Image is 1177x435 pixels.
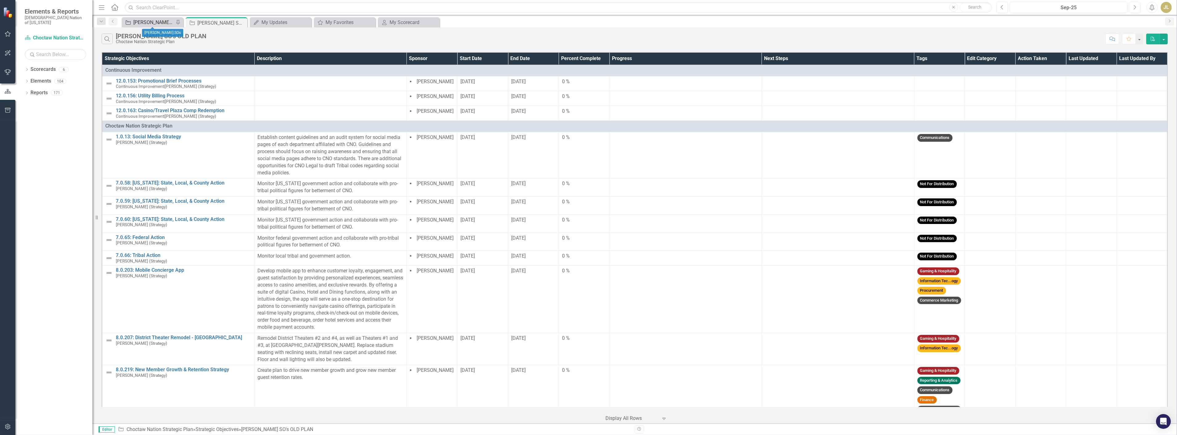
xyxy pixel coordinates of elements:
span: [DATE] [460,367,475,373]
p: Establish content guidelines and an audit system for social media pages of each department affili... [257,134,403,176]
td: Double-Click to Edit [406,106,457,121]
small: [DEMOGRAPHIC_DATA] Nation of [US_STATE] [25,15,86,25]
span: [DATE] [460,268,475,274]
img: Not Defined [105,337,113,344]
small: [PERSON_NAME] (Strategy) [116,341,167,346]
td: Double-Click to Edit [609,251,762,266]
a: Strategic Objectives [196,426,239,432]
td: Double-Click to Edit [559,333,609,365]
span: [DATE] [511,335,526,341]
td: Double-Click to Edit [508,214,559,233]
td: Double-Click to Edit [1015,132,1066,178]
td: Double-Click to Edit [559,266,609,333]
td: Double-Click to Edit [1015,76,1066,91]
div: 0 % [562,108,606,115]
td: Double-Click to Edit [914,76,965,91]
td: Double-Click to Edit [609,76,762,91]
td: Double-Click to Edit [965,214,1016,233]
td: Double-Click to Edit [406,91,457,106]
td: Double-Click to Edit [254,333,407,365]
td: Double-Click to Edit [914,266,965,333]
div: My Updates [261,18,310,26]
a: 7.0.59: [US_STATE]: State, Local, & County Action [116,198,251,204]
td: Double-Click to Edit [965,178,1016,197]
td: Double-Click to Edit [406,333,457,365]
a: 8.0.207: District Theater Remodel - [GEOGRAPHIC_DATA] [116,335,251,340]
input: Search ClearPoint... [125,2,992,13]
td: Double-Click to Edit [914,178,965,197]
td: Double-Click to Edit [609,106,762,121]
td: Double-Click to Edit [508,233,559,251]
div: 0 % [562,235,606,242]
span: Finance [917,396,937,404]
td: Double-Click to Edit [406,132,457,178]
div: 0 % [562,253,606,260]
span: [DATE] [460,134,475,140]
td: Double-Click to Edit [609,132,762,178]
td: Double-Click to Edit [1015,178,1066,197]
td: Double-Click to Edit [965,266,1016,333]
td: Double-Click to Edit [559,178,609,197]
td: Double-Click to Edit [406,197,457,215]
a: 7.0.65: Federal Action [116,235,251,240]
span: | [164,114,165,119]
td: Double-Click to Edit [914,333,965,365]
div: 0 % [562,217,606,224]
span: [DATE] [511,199,526,205]
small: [PERSON_NAME] (Strategy) [116,241,167,245]
td: Double-Click to Edit [254,197,407,215]
td: Double-Click to Edit [914,197,965,215]
small: [PERSON_NAME] (Strategy) [116,99,216,104]
img: Not Defined [105,80,113,87]
td: Double-Click to Edit Right Click for Context Menu [102,106,254,121]
small: [PERSON_NAME] (Strategy) [116,114,216,119]
a: Scorecards [30,66,56,73]
span: Commerce Marketing [917,406,961,413]
td: Double-Click to Edit Right Click for Context Menu [102,365,254,417]
td: Double-Click to Edit [609,266,762,333]
small: [PERSON_NAME] (Strategy) [116,274,167,278]
td: Double-Click to Edit Right Click for Context Menu [102,233,254,251]
img: Not Defined [105,254,113,262]
td: Double-Click to Edit [508,251,559,266]
p: Monitor [US_STATE] government action and collaborate with pro-tribal political figures for better... [257,180,403,194]
td: Double-Click to Edit [457,91,508,106]
td: Double-Click to Edit [914,132,965,178]
td: Double-Click to Edit [406,214,457,233]
span: Communications [917,134,953,142]
a: 7.0.66: Tribal Action [116,253,251,258]
td: Double-Click to Edit Right Click for Context Menu [102,91,254,106]
div: JL [1161,2,1172,13]
td: Double-Click to Edit Right Click for Context Menu [102,333,254,365]
td: Double-Click to Edit [559,233,609,251]
td: Double-Click to Edit [1015,197,1066,215]
span: [DATE] [511,217,526,223]
img: Not Defined [105,200,113,208]
td: Double-Click to Edit [965,233,1016,251]
td: Double-Click to Edit [762,106,914,121]
span: Choctaw Nation Strategic Plan [105,123,172,129]
p: Monitor local tribal and government action. [257,253,403,260]
td: Double-Click to Edit [559,214,609,233]
div: [PERSON_NAME] SO's OLD PLAN [241,426,313,432]
td: Double-Click to Edit [1015,233,1066,251]
span: [PERSON_NAME] [417,93,454,99]
td: Double-Click to Edit [965,365,1016,417]
a: My Scorecard [379,18,438,26]
span: [DATE] [460,199,475,205]
span: Procurement [917,287,946,295]
td: Double-Click to Edit [762,251,914,266]
div: 0 % [562,180,606,187]
td: Double-Click to Edit [1015,106,1066,121]
a: 12.0.153: Promotional Brief Processes [116,78,251,84]
td: Double-Click to Edit [609,214,762,233]
img: Not Defined [105,269,113,277]
td: Double-Click to Edit [254,178,407,197]
td: Double-Click to Edit [406,76,457,91]
span: [PERSON_NAME] [417,199,454,205]
td: Double-Click to Edit [1015,333,1066,365]
a: Choctaw Nation Strategic Plan [127,426,193,432]
td: Double-Click to Edit [965,76,1016,91]
span: Gaming & Hospitality [917,335,959,343]
td: Double-Click to Edit [609,91,762,106]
